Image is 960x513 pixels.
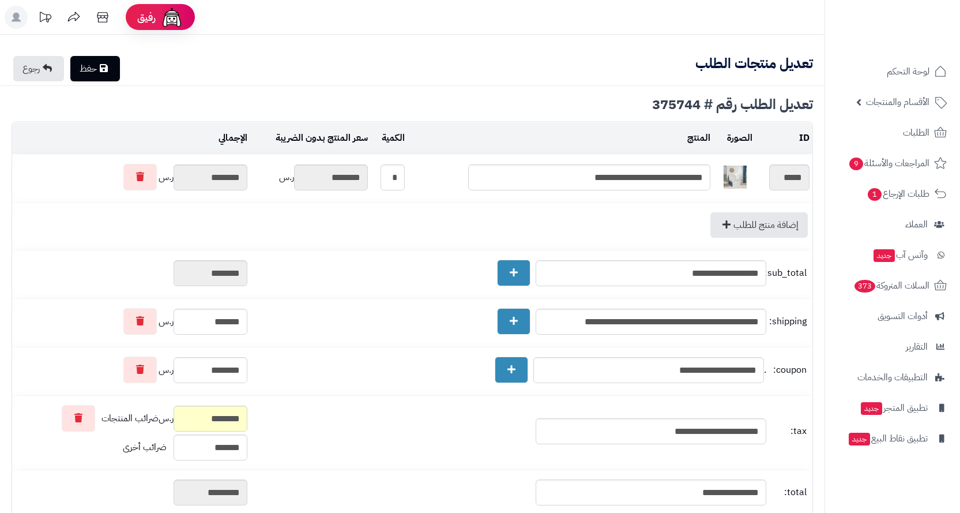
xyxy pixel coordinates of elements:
[12,122,250,154] td: الإجمالي
[832,149,953,177] a: المراجعات والأسئلة9
[860,400,928,416] span: تطبيق المتجر
[408,122,713,154] td: المنتج
[31,6,59,32] a: تحديثات المنصة
[15,164,247,190] div: ر.س
[160,6,183,29] img: ai-face.png
[848,430,928,447] span: تطبيق نقاط البيع
[903,125,929,141] span: الطلبات
[872,247,928,263] span: وآتس آب
[832,394,953,422] a: تطبيق المتجرجديد
[769,315,807,328] span: shipping:
[906,339,928,355] span: التقارير
[123,440,167,454] span: ضرائب أخرى
[857,369,928,385] span: التطبيقات والخدمات
[867,186,929,202] span: طلبات الإرجاع
[832,180,953,208] a: طلبات الإرجاع1
[832,302,953,330] a: أدوات التسويق
[848,155,929,171] span: المراجعات والأسئلة
[253,164,368,190] div: ر.س
[878,308,928,324] span: أدوات التسويق
[101,412,159,425] span: ضرائب المنتجات
[769,486,807,499] span: total:
[832,119,953,147] a: الطلبات
[874,249,895,262] span: جديد
[832,211,953,238] a: العملاء
[832,425,953,452] a: تطبيق نقاط البيعجديد
[15,308,247,335] div: ر.س
[713,122,756,154] td: الصورة
[755,122,812,154] td: ID
[371,122,408,154] td: الكمية
[724,166,747,189] img: 1728804863-110102100029-40x40.jpg
[832,333,953,361] a: التقارير
[253,357,810,383] div: .
[769,425,807,438] span: tax:
[832,364,953,391] a: التطبيقات والخدمات
[695,53,813,74] b: تعديل منتجات الطلب
[12,98,813,111] div: تعديل الطلب رقم # 375744
[832,241,953,269] a: وآتس آبجديد
[70,56,120,81] a: حفظ
[15,405,247,432] div: ر.س
[13,56,64,81] a: رجوع
[905,216,928,233] span: العملاء
[15,357,247,383] div: ر.س
[832,272,953,299] a: السلات المتروكة373
[861,402,882,415] span: جديد
[849,158,863,170] span: 9
[137,10,156,24] span: رفيق
[250,122,371,154] td: سعر المنتج بدون الضريبة
[854,280,875,293] span: 373
[769,364,807,377] span: coupon:
[710,212,808,238] a: إضافة منتج للطلب
[868,188,882,201] span: 1
[832,58,953,85] a: لوحة التحكم
[887,63,929,80] span: لوحة التحكم
[849,433,870,445] span: جديد
[769,267,807,280] span: sub_total:
[866,94,929,110] span: الأقسام والمنتجات
[853,278,929,294] span: السلات المتروكة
